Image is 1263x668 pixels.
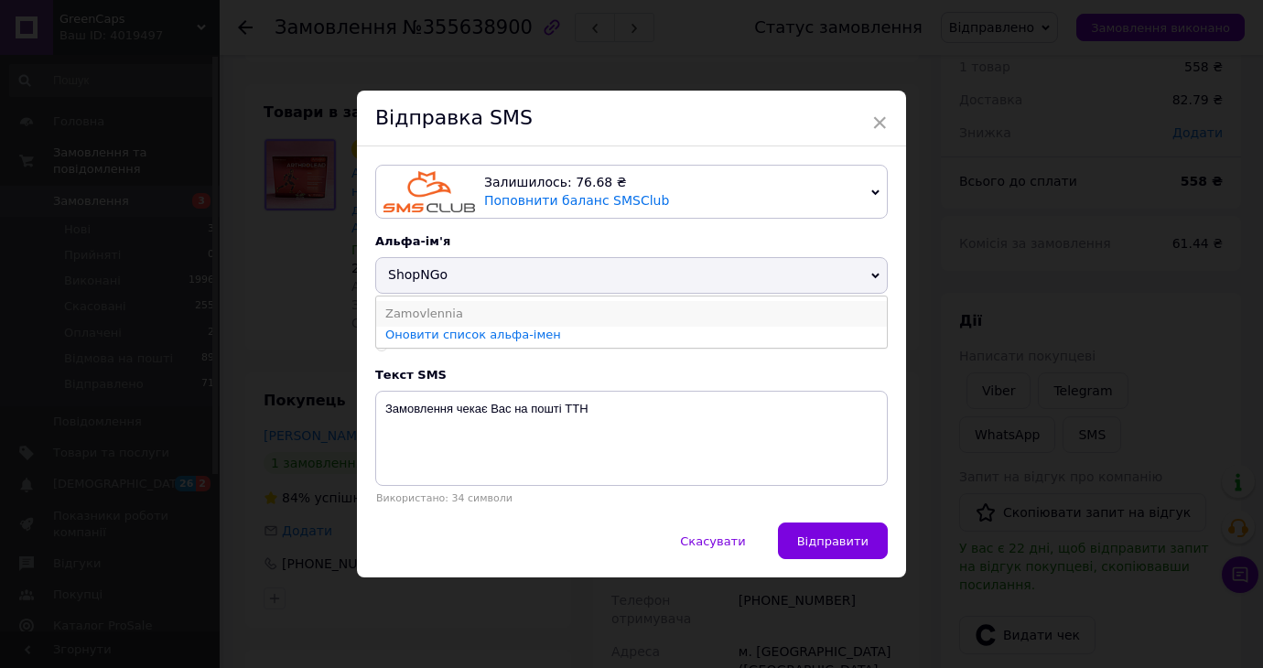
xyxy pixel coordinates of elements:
[484,174,864,192] div: Залишилось: 76.68 ₴
[871,107,888,138] span: ×
[375,492,888,504] div: Використано: 34 символи
[661,523,764,559] button: Скасувати
[797,534,869,548] span: Відправити
[376,301,887,327] li: Zamovlennia
[395,337,427,351] span: Інше
[375,234,450,248] span: Альфа-ім'я
[357,91,906,146] div: Відправка SMS
[375,391,888,486] textarea: Замовлення чекає Вас на пошті ТТН
[680,534,745,548] span: Скасувати
[778,523,888,559] button: Відправити
[385,328,561,341] a: Оновити список альфа-імен
[375,368,888,382] div: Текст SMS
[484,193,669,208] a: Поповнити баланс SMSClub
[388,267,448,282] span: ShopNGo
